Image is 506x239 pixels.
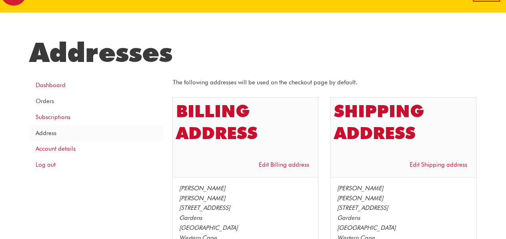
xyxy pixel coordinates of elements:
a: Edit Billing address [253,156,315,174]
a: Subscriptions [30,109,164,125]
a: Log out [30,157,164,173]
p: The following addresses will be used on the checkout page by default. [172,78,476,88]
h2: Shipping address [334,100,473,144]
a: Edit Shipping address [404,156,473,174]
a: Address [30,125,164,141]
a: Orders [30,94,164,110]
h1: Addresses [30,36,476,68]
a: Account details [30,141,164,157]
nav: Account pages [30,78,164,173]
h2: Billing address [176,100,315,144]
a: Dashboard [30,78,164,94]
